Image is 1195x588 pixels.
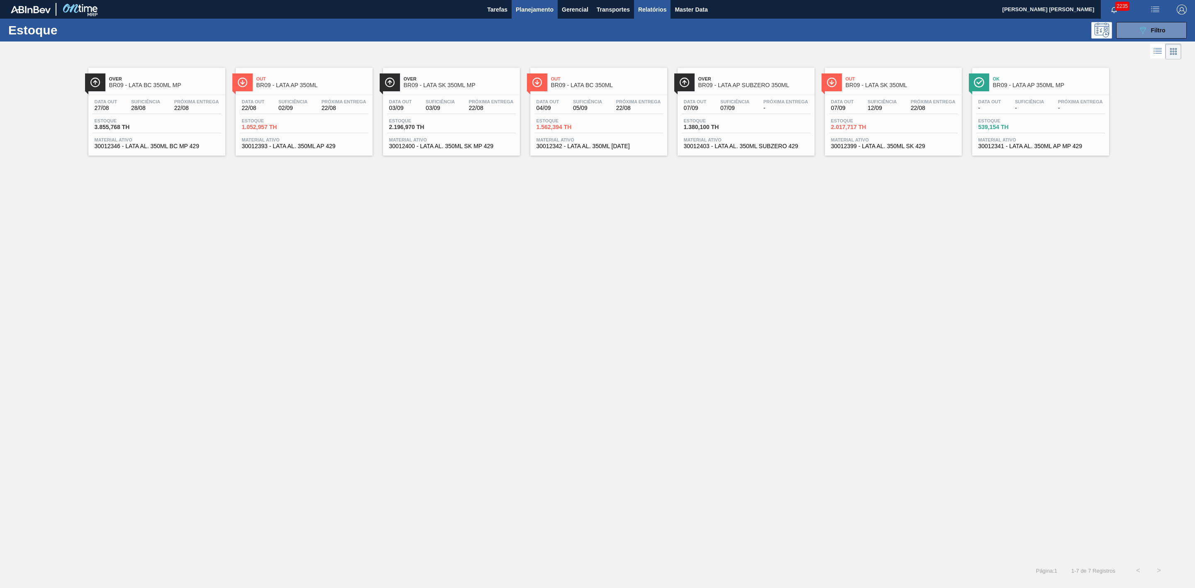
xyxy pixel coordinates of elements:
[684,137,808,142] span: Material ativo
[95,143,219,149] span: 30012346 - LATA AL. 350ML BC MP 429
[242,137,366,142] span: Material ativo
[82,61,229,156] a: ÍconeOverBR09 - LATA BC 350ML MPData out27/08Suficiência28/08Próxima Entrega22/08Estoque3.855,768...
[532,77,542,88] img: Ícone
[229,61,377,156] a: ÍconeOutBR09 - LATA AP 350MLData out22/08Suficiência02/09Próxima Entrega22/08Estoque1.052,957 THM...
[537,137,661,142] span: Material ativo
[698,82,810,88] span: BR09 - LATA AP SUBZERO 350ML
[404,82,516,88] span: BR09 - LATA SK 350ML MP
[95,105,117,111] span: 27/08
[978,118,1036,123] span: Estoque
[131,99,160,104] span: Suficiência
[404,76,516,81] span: Over
[1091,22,1112,39] div: Pogramando: nenhum usuário selecionado
[1015,105,1044,111] span: -
[679,77,690,88] img: Ícone
[537,105,559,111] span: 04/09
[322,99,366,104] span: Próxima Entrega
[95,137,219,142] span: Material ativo
[95,99,117,104] span: Data out
[831,143,956,149] span: 30012399 - LATA AL. 350ML SK 429
[974,77,984,88] img: Ícone
[1149,560,1169,581] button: >
[1150,44,1166,59] div: Visão em Lista
[469,99,514,104] span: Próxima Entrega
[516,5,554,15] span: Planejamento
[377,61,524,156] a: ÍconeOverBR09 - LATA SK 350ML MPData out03/09Suficiência03/09Próxima Entrega22/08Estoque2.196,970...
[1150,5,1160,15] img: userActions
[174,99,219,104] span: Próxima Entrega
[1166,44,1181,59] div: Visão em Cards
[978,105,1001,111] span: -
[242,124,300,130] span: 1.052,957 TH
[720,99,749,104] span: Suficiência
[242,99,265,104] span: Data out
[911,105,956,111] span: 22/08
[389,105,412,111] span: 03/09
[1070,568,1115,574] span: 1 - 7 de 7 Registros
[597,5,630,15] span: Transportes
[684,105,707,111] span: 07/09
[868,99,897,104] span: Suficiência
[868,105,897,111] span: 12/09
[469,105,514,111] span: 22/08
[1015,99,1044,104] span: Suficiência
[684,118,742,123] span: Estoque
[831,105,854,111] span: 07/09
[684,143,808,149] span: 30012403 - LATA AL. 350ML SUBZERO 429
[993,76,1105,81] span: Ok
[131,105,160,111] span: 28/08
[256,82,368,88] span: BR09 - LATA AP 350ML
[966,61,1113,156] a: ÍconeOkBR09 - LATA AP 350ML MPData out-Suficiência-Próxima Entrega-Estoque539,154 THMaterial ativ...
[616,105,661,111] span: 22/08
[322,105,366,111] span: 22/08
[831,99,854,104] span: Data out
[831,137,956,142] span: Material ativo
[978,124,1036,130] span: 539,154 TH
[426,99,455,104] span: Suficiência
[524,61,671,156] a: ÍconeOutBR09 - LATA BC 350MLData out04/09Suficiência05/09Próxima Entrega22/08Estoque1.562,394 THM...
[242,143,366,149] span: 30012393 - LATA AL. 350ML AP 429
[242,105,265,111] span: 22/08
[385,77,395,88] img: Ícone
[256,76,368,81] span: Out
[1036,568,1057,574] span: Página : 1
[978,99,1001,104] span: Data out
[237,77,248,88] img: Ícone
[95,118,153,123] span: Estoque
[846,76,958,81] span: Out
[389,143,514,149] span: 30012400 - LATA AL. 350ML SK MP 429
[174,105,219,111] span: 22/08
[242,118,300,123] span: Estoque
[831,118,889,123] span: Estoque
[638,5,666,15] span: Relatórios
[978,143,1103,149] span: 30012341 - LATA AL. 350ML AP MP 429
[389,124,447,130] span: 2.196,970 TH
[763,105,808,111] span: -
[109,76,221,81] span: Over
[389,137,514,142] span: Material ativo
[911,99,956,104] span: Próxima Entrega
[426,105,455,111] span: 03/09
[675,5,707,15] span: Master Data
[487,5,507,15] span: Tarefas
[1151,27,1166,34] span: Filtro
[827,77,837,88] img: Ícone
[671,61,819,156] a: ÍconeOverBR09 - LATA AP SUBZERO 350MLData out07/09Suficiência07/09Próxima Entrega-Estoque1.380,10...
[109,82,221,88] span: BR09 - LATA BC 350ML MP
[537,118,595,123] span: Estoque
[90,77,100,88] img: Ícone
[831,124,889,130] span: 2.017,717 TH
[95,124,153,130] span: 3.855,768 TH
[537,143,661,149] span: 30012342 - LATA AL. 350ML BC 429
[537,124,595,130] span: 1.562,394 TH
[978,137,1103,142] span: Material ativo
[8,25,139,35] h1: Estoque
[1058,99,1103,104] span: Próxima Entrega
[389,99,412,104] span: Data out
[763,99,808,104] span: Próxima Entrega
[616,99,661,104] span: Próxima Entrega
[551,76,663,81] span: Out
[819,61,966,156] a: ÍconeOutBR09 - LATA SK 350MLData out07/09Suficiência12/09Próxima Entrega22/08Estoque2.017,717 THM...
[1058,105,1103,111] span: -
[389,118,447,123] span: Estoque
